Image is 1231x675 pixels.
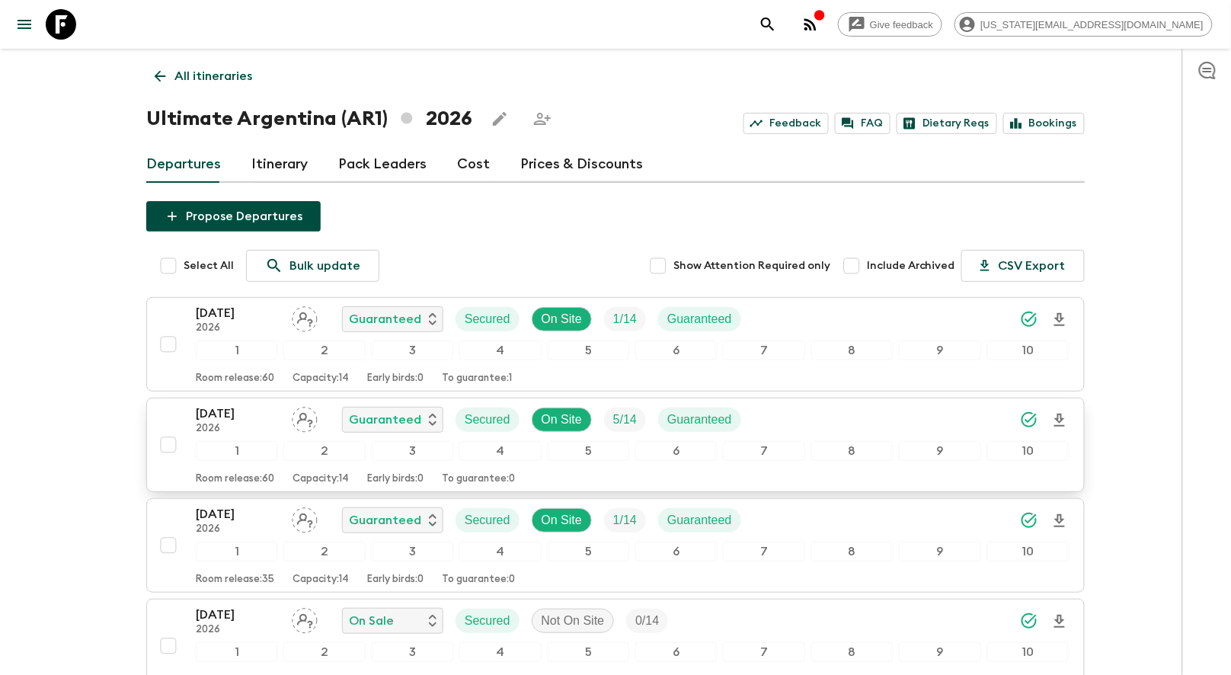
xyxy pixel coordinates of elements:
[367,473,424,485] p: Early birds: 0
[1050,411,1069,430] svg: Download Onboarding
[293,574,349,586] p: Capacity: 14
[811,441,893,461] div: 8
[372,542,453,561] div: 3
[987,441,1069,461] div: 10
[1050,613,1069,631] svg: Download Onboarding
[835,113,890,134] a: FAQ
[1020,310,1038,328] svg: Synced Successfully
[520,146,643,183] a: Prices & Discounts
[723,642,804,662] div: 7
[626,609,668,633] div: Trip Fill
[9,9,40,40] button: menu
[548,542,629,561] div: 5
[196,523,280,536] p: 2026
[146,398,1085,492] button: [DATE]2026Assign pack leaderGuaranteedSecuredOn SiteTrip FillGuaranteed12345678910Room release:60...
[372,642,453,662] div: 3
[372,441,453,461] div: 3
[442,574,515,586] p: To guarantee: 0
[251,146,308,183] a: Itinerary
[667,310,732,328] p: Guaranteed
[442,473,515,485] p: To guarantee: 0
[743,113,829,134] a: Feedback
[613,310,637,328] p: 1 / 14
[954,12,1213,37] div: [US_STATE][EMAIL_ADDRESS][DOMAIN_NAME]
[465,612,510,630] p: Secured
[196,505,280,523] p: [DATE]
[196,373,274,385] p: Room release: 60
[146,297,1085,392] button: [DATE]2026Assign pack leaderGuaranteedSecuredOn SiteTrip FillGuaranteed12345678910Room release:60...
[465,411,510,429] p: Secured
[196,473,274,485] p: Room release: 60
[196,341,277,360] div: 1
[838,12,942,37] a: Give feedback
[1020,511,1038,529] svg: Synced Successfully
[146,146,221,183] a: Departures
[289,257,360,275] p: Bulk update
[367,574,424,586] p: Early birds: 0
[527,104,558,134] span: Share this itinerary
[456,508,520,533] div: Secured
[484,104,515,134] button: Edit this itinerary
[867,258,955,274] span: Include Archived
[532,508,592,533] div: On Site
[1050,311,1069,329] svg: Download Onboarding
[349,310,421,328] p: Guaranteed
[811,542,893,561] div: 8
[184,258,234,274] span: Select All
[283,441,365,461] div: 2
[723,341,804,360] div: 7
[293,373,349,385] p: Capacity: 14
[899,341,980,360] div: 9
[1020,411,1038,429] svg: Synced Successfully
[442,373,512,385] p: To guarantee: 1
[987,341,1069,360] div: 10
[1050,512,1069,530] svg: Download Onboarding
[811,341,893,360] div: 8
[465,310,510,328] p: Secured
[899,441,980,461] div: 9
[723,441,804,461] div: 7
[635,612,659,630] p: 0 / 14
[548,642,629,662] div: 5
[532,609,615,633] div: Not On Site
[987,542,1069,561] div: 10
[456,609,520,633] div: Secured
[283,542,365,561] div: 2
[899,542,980,561] div: 9
[283,341,365,360] div: 2
[196,405,280,423] p: [DATE]
[146,61,261,91] a: All itineraries
[196,322,280,334] p: 2026
[174,67,252,85] p: All itineraries
[862,19,942,30] span: Give feedback
[987,642,1069,662] div: 10
[367,373,424,385] p: Early birds: 0
[292,411,318,424] span: Assign pack leader
[667,411,732,429] p: Guaranteed
[196,304,280,322] p: [DATE]
[196,642,277,662] div: 1
[673,258,830,274] span: Show Attention Required only
[542,411,582,429] p: On Site
[1020,612,1038,630] svg: Synced Successfully
[196,624,280,636] p: 2026
[292,311,318,323] span: Assign pack leader
[459,642,541,662] div: 4
[372,341,453,360] div: 3
[1003,113,1085,134] a: Bookings
[548,441,629,461] div: 5
[811,642,893,662] div: 8
[196,542,277,561] div: 1
[635,642,717,662] div: 6
[635,341,717,360] div: 6
[548,341,629,360] div: 5
[292,512,318,524] span: Assign pack leader
[293,473,349,485] p: Capacity: 14
[146,104,472,134] h1: Ultimate Argentina (AR1) 2026
[961,250,1085,282] button: CSV Export
[196,574,274,586] p: Room release: 35
[899,642,980,662] div: 9
[349,612,394,630] p: On Sale
[542,310,582,328] p: On Site
[456,307,520,331] div: Secured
